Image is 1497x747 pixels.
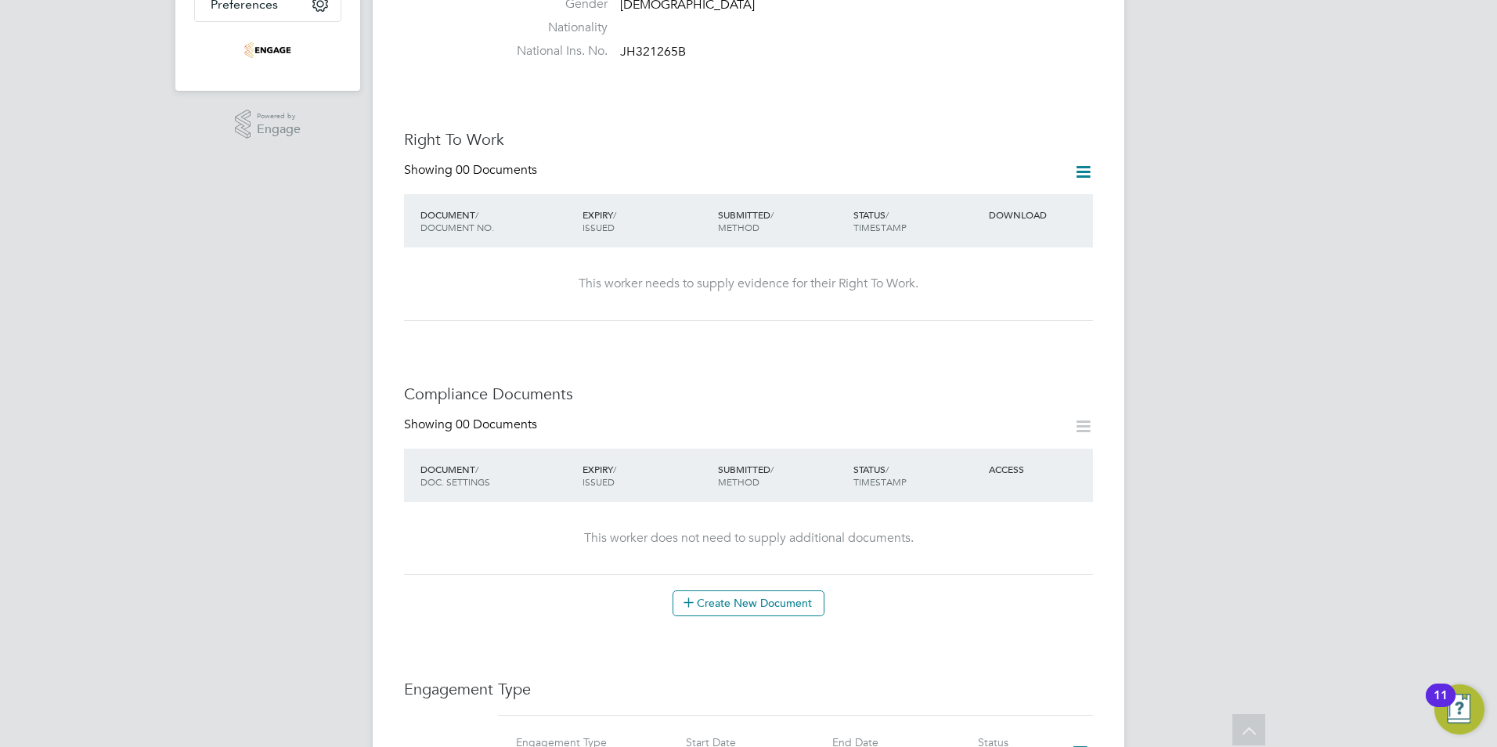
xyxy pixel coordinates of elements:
h3: Engagement Type [404,679,1093,699]
span: 00 Documents [456,417,537,432]
span: DOC. SETTINGS [420,475,490,488]
button: Open Resource Center, 11 new notifications [1434,684,1484,734]
div: SUBMITTED [714,200,850,241]
span: TIMESTAMP [853,221,907,233]
span: ISSUED [583,475,615,488]
h3: Right To Work [404,129,1093,150]
div: DOCUMENT [417,200,579,241]
label: National Ins. No. [498,43,608,60]
div: 11 [1434,695,1448,716]
span: / [475,463,478,475]
img: recruit2you-logo-retina.png [244,38,291,63]
span: TIMESTAMP [853,475,907,488]
div: DOWNLOAD [985,200,1093,229]
span: / [475,208,478,221]
span: METHOD [718,221,759,233]
div: DOCUMENT [417,455,579,496]
span: JH321265B [620,44,686,60]
label: Nationality [498,20,608,36]
div: EXPIRY [579,200,714,241]
div: EXPIRY [579,455,714,496]
span: / [613,463,616,475]
span: / [886,208,889,221]
span: / [770,208,774,221]
button: Create New Document [673,590,824,615]
span: DOCUMENT NO. [420,221,494,233]
span: ISSUED [583,221,615,233]
div: SUBMITTED [714,455,850,496]
span: 00 Documents [456,162,537,178]
span: / [613,208,616,221]
h3: Compliance Documents [404,384,1093,404]
a: Powered byEngage [235,110,301,139]
div: STATUS [850,455,985,496]
div: ACCESS [985,455,1093,483]
span: / [886,463,889,475]
span: METHOD [718,475,759,488]
div: Showing [404,162,540,179]
div: This worker does not need to supply additional documents. [420,530,1077,547]
span: Powered by [257,110,301,123]
div: Showing [404,417,540,433]
a: Go to home page [194,38,341,63]
span: Engage [257,123,301,136]
div: STATUS [850,200,985,241]
span: / [770,463,774,475]
div: This worker needs to supply evidence for their Right To Work. [420,276,1077,292]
